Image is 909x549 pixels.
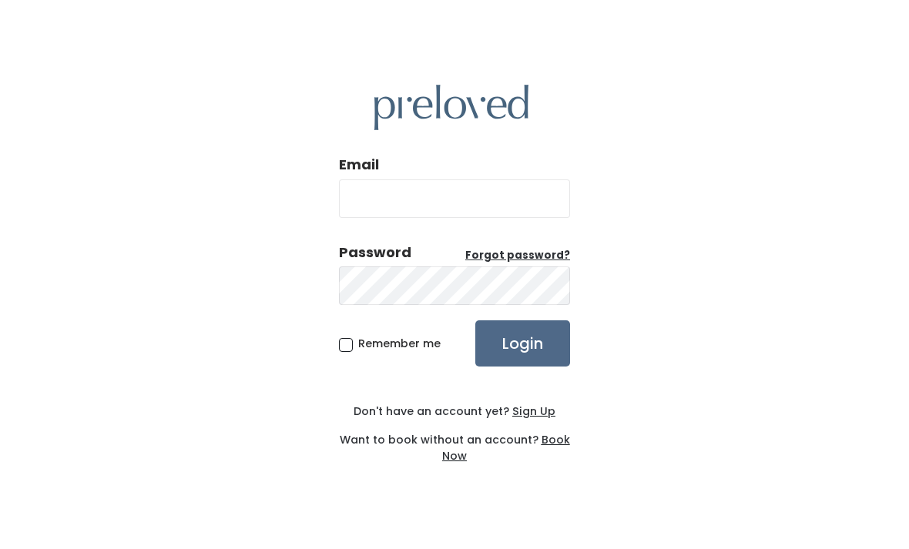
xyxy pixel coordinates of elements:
div: Want to book without an account? [339,420,570,464]
img: preloved logo [374,85,528,130]
a: Book Now [442,432,570,464]
label: Email [339,155,379,175]
a: Sign Up [509,403,555,419]
a: Forgot password? [465,248,570,263]
input: Login [475,320,570,367]
u: Sign Up [512,403,555,419]
div: Password [339,243,411,263]
span: Remember me [358,336,441,351]
div: Don't have an account yet? [339,403,570,420]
